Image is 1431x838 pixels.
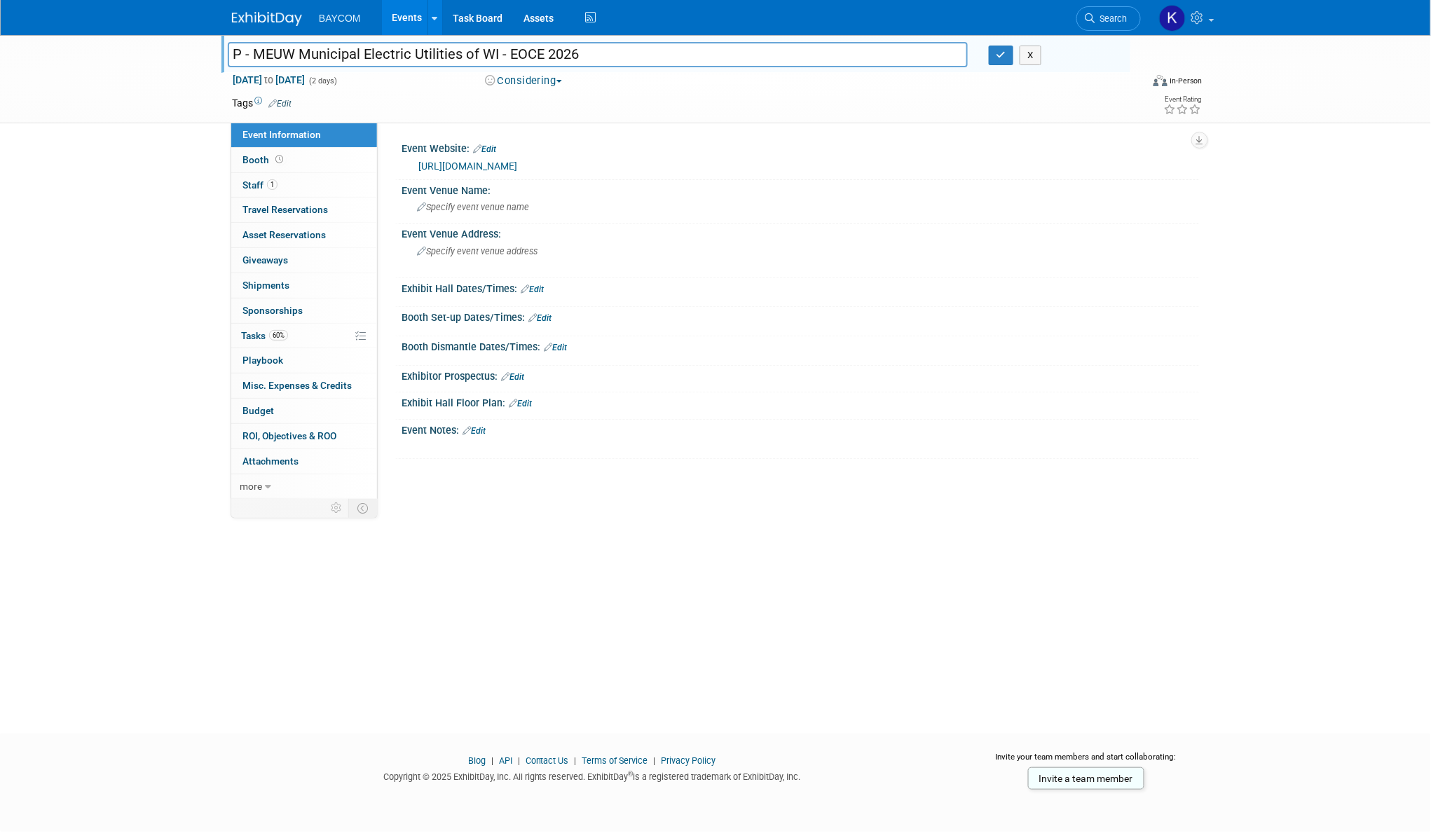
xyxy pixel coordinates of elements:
span: to [262,74,275,85]
a: Budget [231,399,377,423]
div: Exhibit Hall Dates/Times: [402,278,1199,296]
a: Shipments [231,273,377,298]
a: Sponsorships [231,298,377,323]
a: API [499,755,512,766]
a: Misc. Expenses & Credits [231,373,377,398]
button: Considering [480,74,568,88]
a: Edit [521,284,544,294]
a: Giveaways [231,248,377,273]
a: Edit [501,372,524,382]
button: X [1020,46,1041,65]
a: Edit [544,343,567,352]
span: ROI, Objectives & ROO [242,430,336,441]
span: | [571,755,580,766]
a: Staff1 [231,173,377,198]
img: Kayla Novak [1159,5,1186,32]
span: Misc. Expenses & Credits [242,380,352,391]
a: Edit [528,313,552,323]
span: Event Information [242,129,321,140]
a: Edit [463,426,486,436]
a: Edit [268,99,292,109]
span: more [240,481,262,492]
span: 60% [269,330,288,341]
a: Terms of Service [582,755,648,766]
a: more [231,474,377,499]
span: BAYCOM [319,13,361,24]
div: Booth Dismantle Dates/Times: [402,336,1199,355]
td: Personalize Event Tab Strip [324,499,349,517]
span: Staff [242,179,278,191]
img: Format-Inperson.png [1153,75,1168,86]
span: (2 days) [308,76,337,85]
a: Attachments [231,449,377,474]
span: Attachments [242,455,299,467]
span: Tasks [241,330,288,341]
span: Budget [242,405,274,416]
a: [URL][DOMAIN_NAME] [418,160,517,172]
div: Exhibit Hall Floor Plan: [402,392,1199,411]
div: Copyright © 2025 ExhibitDay, Inc. All rights reserved. ExhibitDay is a registered trademark of Ex... [232,767,952,783]
a: Search [1076,6,1141,31]
span: Sponsorships [242,305,303,316]
td: Toggle Event Tabs [349,499,378,517]
a: Blog [468,755,486,766]
span: [DATE] [DATE] [232,74,306,86]
div: Invite your team members and start collaborating: [973,751,1200,772]
sup: ® [629,770,634,778]
span: Playbook [242,355,283,366]
a: Edit [509,399,532,408]
span: | [488,755,497,766]
a: Invite a team member [1028,767,1144,790]
div: Booth Set-up Dates/Times: [402,307,1199,325]
span: | [514,755,523,766]
span: Booth not reserved yet [273,154,286,165]
a: Playbook [231,348,377,373]
span: Travel Reservations [242,204,328,215]
span: Asset Reservations [242,229,326,240]
a: Contact Us [526,755,569,766]
div: Event Rating [1164,96,1202,103]
span: | [650,755,659,766]
div: Event Format [1058,73,1203,94]
span: Specify event venue name [417,202,529,212]
a: Booth [231,148,377,172]
div: Event Website: [402,138,1199,156]
span: Booth [242,154,286,165]
a: Tasks60% [231,324,377,348]
td: Tags [232,96,292,110]
a: Edit [473,144,496,154]
span: Search [1095,13,1128,24]
a: ROI, Objectives & ROO [231,424,377,448]
div: Event Venue Address: [402,224,1199,241]
img: ExhibitDay [232,12,302,26]
a: Privacy Policy [662,755,716,766]
span: Specify event venue address [417,246,538,256]
a: Asset Reservations [231,223,377,247]
span: 1 [267,179,278,190]
div: Event Notes: [402,420,1199,438]
a: Travel Reservations [231,198,377,222]
span: Giveaways [242,254,288,266]
div: In-Person [1170,76,1203,86]
span: Shipments [242,280,289,291]
a: Event Information [231,123,377,147]
div: Exhibitor Prospectus: [402,366,1199,384]
div: Event Venue Name: [402,180,1199,198]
